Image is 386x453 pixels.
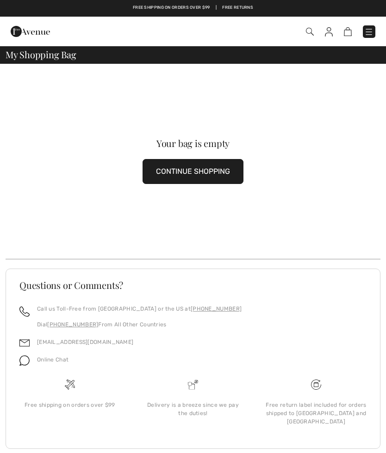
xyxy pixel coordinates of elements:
img: chat [19,355,30,366]
a: Free shipping on orders over $99 [133,5,210,11]
button: CONTINUE SHOPPING [143,159,243,184]
h3: Questions or Comments? [19,281,367,290]
img: Search [306,28,314,36]
img: Delivery is a breeze since we pay the duties! [188,380,198,390]
div: Free shipping on orders over $99 [16,401,124,409]
a: Free Returns [222,5,253,11]
span: Online Chat [37,356,68,363]
a: 1ère Avenue [11,26,50,35]
a: [PHONE_NUMBER] [191,306,242,312]
img: Free shipping on orders over $99 [311,380,321,390]
div: Delivery is a breeze since we pay the duties! [139,401,247,417]
span: My Shopping Bag [6,50,76,59]
a: [EMAIL_ADDRESS][DOMAIN_NAME] [37,339,133,345]
img: call [19,306,30,317]
img: 1ère Avenue [11,22,50,41]
span: | [216,5,217,11]
div: Free return label included for orders shipped to [GEOGRAPHIC_DATA] and [GEOGRAPHIC_DATA] [262,401,370,426]
a: [PHONE_NUMBER] [47,321,98,328]
img: Free shipping on orders over $99 [65,380,75,390]
img: Shopping Bag [344,27,352,36]
img: Menu [364,27,374,37]
img: My Info [325,27,333,37]
p: Call us Toll-Free from [GEOGRAPHIC_DATA] or the US at [37,305,242,313]
div: Your bag is empty [25,139,362,148]
img: email [19,338,30,348]
p: Dial From All Other Countries [37,320,242,329]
